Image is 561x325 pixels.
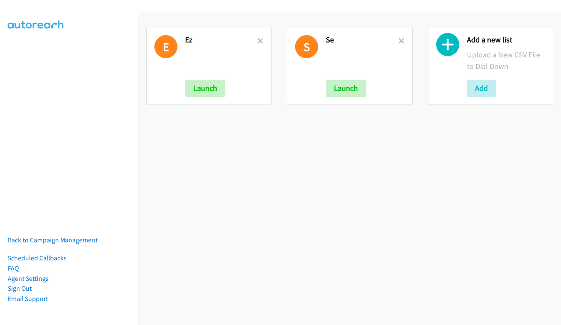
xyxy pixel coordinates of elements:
[8,264,19,272] a: FAQ
[467,35,545,45] h2: Add a new list
[8,274,49,283] a: Agent Settings
[185,35,257,45] h2: Ez
[154,35,177,58] h1: E
[467,49,545,72] p: Upload a New CSV File to Dial Down
[326,35,398,45] h2: Se
[8,254,67,262] a: Scheduled Callbacks
[8,295,48,303] a: Email Support
[467,80,496,97] button: Add
[295,35,318,58] h1: S
[185,80,225,97] button: Launch
[8,284,32,292] a: Sign Out
[326,80,366,97] button: Launch
[8,236,97,244] a: Back to Campaign Management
